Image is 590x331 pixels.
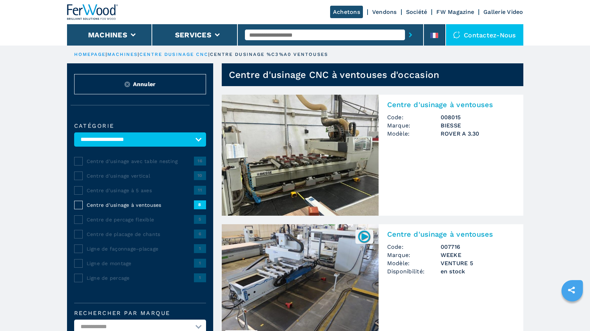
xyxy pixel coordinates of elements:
h2: Centre d'usinage à ventouses [387,230,515,238]
span: 1 [194,259,206,267]
span: Centre d'usinage à 5 axes [87,187,194,194]
a: Gallerie Video [483,9,523,15]
h3: WEEKE [441,251,515,259]
span: 1 [194,273,206,282]
span: Centre d'usinage à ventouses [87,201,194,209]
h3: ROVER A 3.30 [441,130,515,138]
span: Ligne de montage [87,260,194,267]
p: centre dusinage %C3%A0 ventouses [210,51,328,58]
img: Ferwood [67,4,118,20]
a: machines [107,52,138,57]
span: Centre de percage flexible [87,216,194,223]
h2: Centre d'usinage à ventouses [387,100,515,109]
a: Vendons [372,9,397,15]
span: 1 [194,244,206,253]
a: centre dusinage cnc [139,52,209,57]
span: Disponibilité: [387,267,441,275]
h3: 007716 [441,243,515,251]
span: | [208,52,210,57]
span: 16 [194,157,206,165]
a: HOMEPAGE [74,52,106,57]
img: 007716 [357,230,371,243]
span: Marque: [387,251,441,259]
span: | [106,52,107,57]
a: sharethis [563,281,580,299]
img: Reset [124,82,130,87]
div: Contactez-nous [446,24,523,46]
span: Annuler [133,80,156,88]
span: Marque: [387,121,441,130]
span: Ligne de façonnage–placage [87,245,194,252]
span: Centre de placage de chants [87,231,194,238]
h3: VENTURE 5 [441,259,515,267]
span: 11 [194,186,206,194]
span: Ligne de percage [87,274,194,282]
h3: 008015 [441,113,515,121]
iframe: Chat [560,299,585,326]
label: catégorie [74,123,206,129]
span: Modèle: [387,130,441,138]
img: Centre d'usinage à ventouses BIESSE ROVER A 3.30 [222,95,379,216]
button: Services [175,31,211,39]
a: FW Magazine [436,9,474,15]
span: Centre d'usinage avec table nesting [87,158,194,165]
span: Code: [387,113,441,121]
span: Modèle: [387,259,441,267]
button: submit-button [405,27,416,43]
label: Rechercher par marque [74,310,206,316]
a: Société [406,9,427,15]
span: Centre d'usinage vertical [87,172,194,179]
span: en stock [441,267,515,275]
h3: BIESSE [441,121,515,130]
button: Machines [88,31,127,39]
img: Contactez-nous [453,31,460,38]
span: Code: [387,243,441,251]
span: 5 [194,215,206,224]
span: 8 [194,200,206,209]
a: Centre d'usinage à ventouses BIESSE ROVER A 3.30Centre d'usinage à ventousesCode:008015Marque:BIE... [222,95,523,216]
button: ResetAnnuler [74,74,206,94]
span: 10 [194,171,206,180]
span: | [138,52,139,57]
span: 6 [194,230,206,238]
h1: Centre d'usinage CNC à ventouses d'occasion [229,69,440,80]
a: Achetons [330,6,363,18]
